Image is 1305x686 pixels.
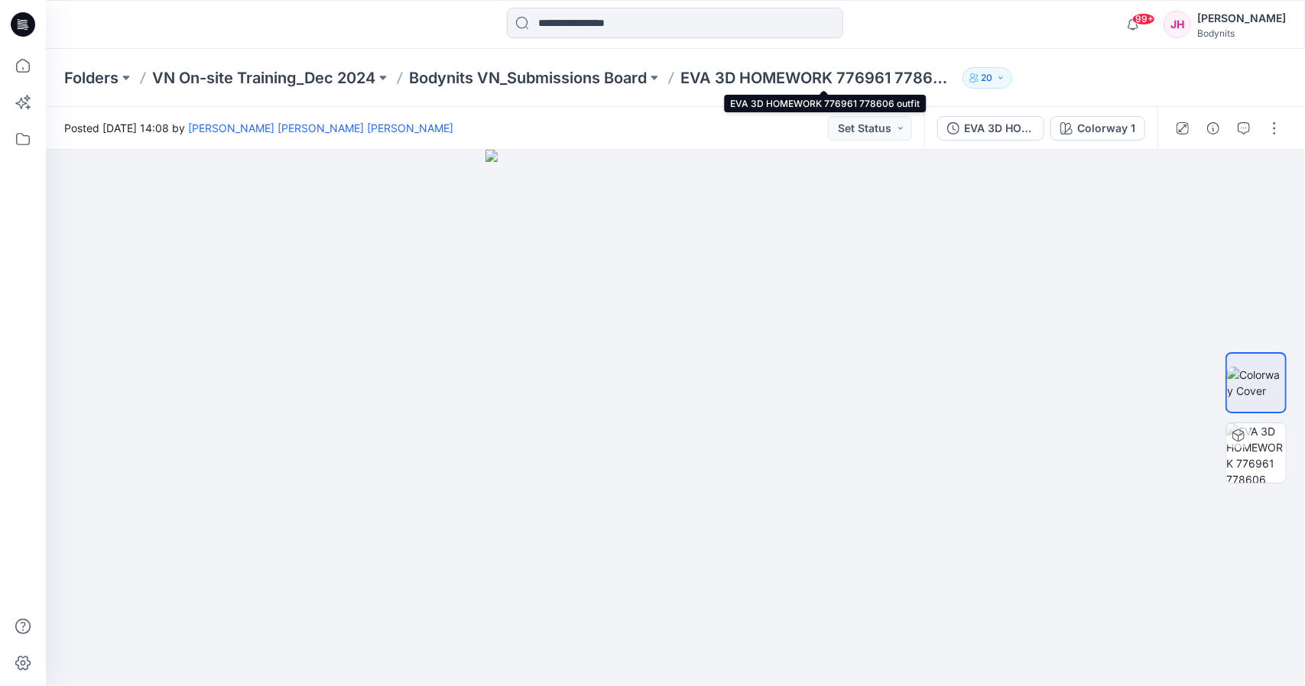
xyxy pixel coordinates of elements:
[1164,11,1191,38] div: JH
[680,67,956,89] p: EVA 3D HOMEWORK 776961 778606 outfit
[1226,423,1286,483] img: EVA 3D HOMEWORK 776961 778606 outfit Colorway 1
[1050,116,1145,141] button: Colorway 1
[1132,13,1155,25] span: 99+
[152,67,375,89] a: VN On-site Training_Dec 2024
[64,120,453,136] span: Posted [DATE] 14:08 by
[64,67,118,89] a: Folders
[1201,116,1225,141] button: Details
[1197,28,1286,39] div: Bodynits
[188,121,453,134] a: [PERSON_NAME] [PERSON_NAME] [PERSON_NAME]
[982,70,993,86] p: 20
[485,150,865,686] img: eyJhbGciOiJIUzI1NiIsImtpZCI6IjAiLCJzbHQiOiJzZXMiLCJ0eXAiOiJKV1QifQ.eyJkYXRhIjp7InR5cGUiOiJzdG9yYW...
[1197,9,1286,28] div: [PERSON_NAME]
[1227,367,1285,399] img: Colorway Cover
[964,120,1034,137] div: EVA 3D HOMEWORK 776961 778606 outfit
[963,67,1012,89] button: 20
[409,67,647,89] a: Bodynits VN_Submissions Board
[937,116,1044,141] button: EVA 3D HOMEWORK 776961 778606 outfit
[1077,120,1135,137] div: Colorway 1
